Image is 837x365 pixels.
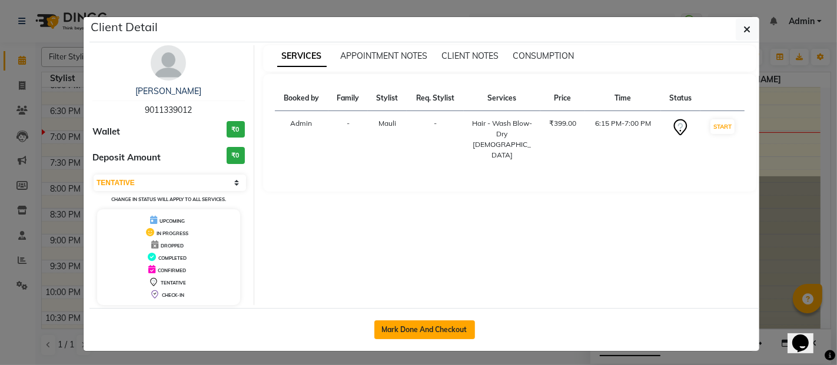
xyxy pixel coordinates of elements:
[464,86,540,111] th: Services
[160,218,185,224] span: UPCOMING
[158,255,187,261] span: COMPLETED
[275,86,328,111] th: Booked by
[151,45,186,81] img: avatar
[161,280,186,286] span: TENTATIVE
[540,86,585,111] th: Price
[585,111,661,168] td: 6:15 PM-7:00 PM
[710,119,735,134] button: START
[145,105,192,115] span: 9011339012
[227,147,245,164] h3: ₹0
[111,196,226,202] small: Change in status will apply to all services.
[513,51,574,61] span: CONSUMPTION
[162,292,184,298] span: CHECK-IN
[585,86,661,111] th: Time
[407,111,464,168] td: -
[378,119,396,128] span: Mauli
[368,86,407,111] th: Stylist
[161,243,184,249] span: DROPPED
[328,111,368,168] td: -
[661,86,700,111] th: Status
[275,111,328,168] td: Admin
[471,118,533,160] div: Hair - Wash Blow-Dry [DEMOGRAPHIC_DATA]
[407,86,464,111] th: Req. Stylist
[135,86,201,96] a: [PERSON_NAME]
[547,118,578,129] div: ₹399.00
[788,318,825,353] iframe: chat widget
[227,121,245,138] h3: ₹0
[374,320,475,339] button: Mark Done And Checkout
[157,230,188,236] span: IN PROGRESS
[92,125,120,139] span: Wallet
[328,86,368,111] th: Family
[91,18,158,36] h5: Client Detail
[442,51,499,61] span: CLIENT NOTES
[277,46,327,67] span: SERVICES
[92,151,161,165] span: Deposit Amount
[158,267,186,273] span: CONFIRMED
[341,51,428,61] span: APPOINTMENT NOTES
